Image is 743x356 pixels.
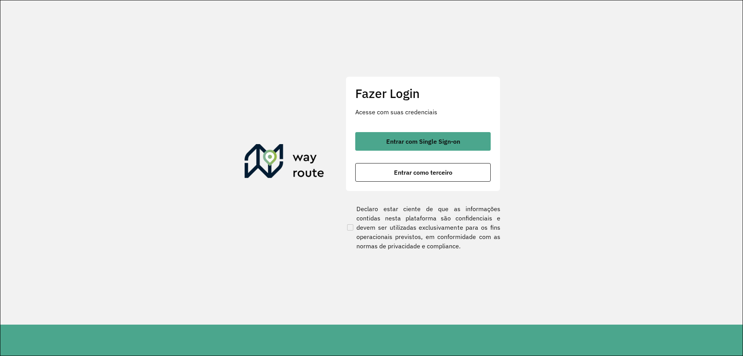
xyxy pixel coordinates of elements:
h2: Fazer Login [355,86,491,101]
p: Acesse com suas credenciais [355,107,491,117]
span: Entrar como terceiro [394,169,452,175]
button: button [355,163,491,182]
span: Entrar com Single Sign-on [386,138,460,144]
img: Roteirizador AmbevTech [245,144,324,181]
button: button [355,132,491,151]
label: Declaro estar ciente de que as informações contidas nesta plataforma são confidenciais e devem se... [346,204,500,251]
